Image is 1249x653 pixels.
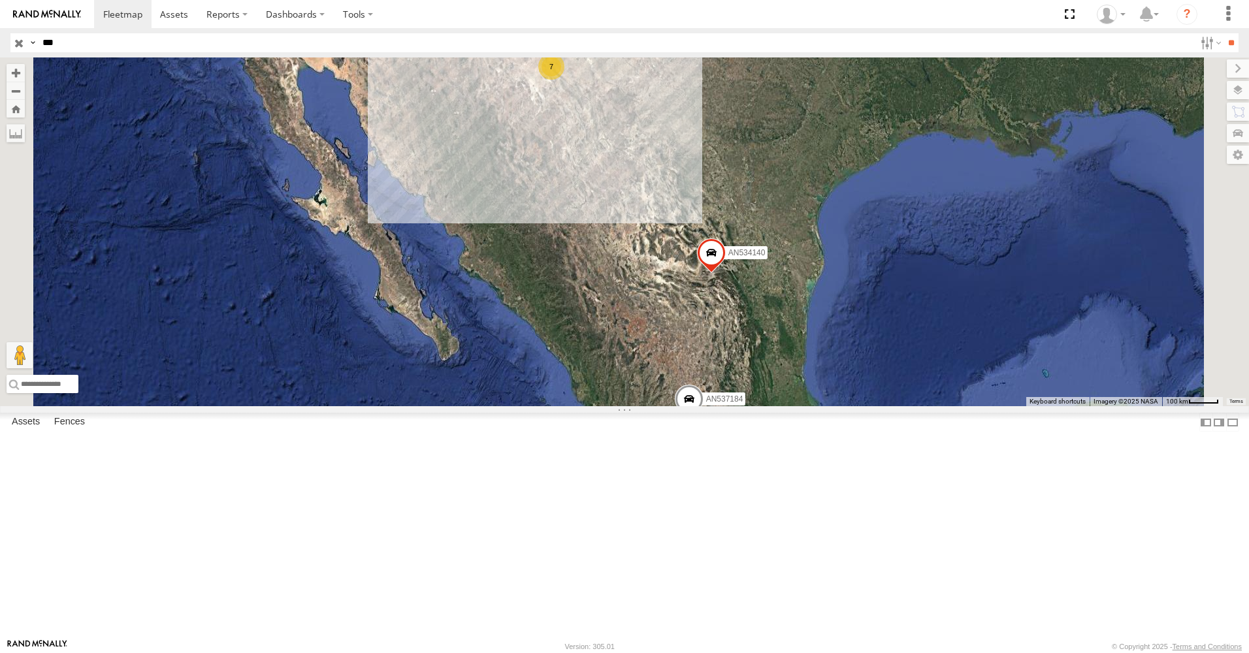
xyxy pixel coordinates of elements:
[7,82,25,100] button: Zoom out
[13,10,81,19] img: rand-logo.svg
[1229,399,1243,404] a: Terms
[27,33,38,52] label: Search Query
[1212,413,1225,432] label: Dock Summary Table to the Right
[1226,413,1239,432] label: Hide Summary Table
[5,413,46,432] label: Assets
[1166,398,1188,405] span: 100 km
[565,643,615,650] div: Version: 305.01
[7,124,25,142] label: Measure
[538,54,564,80] div: 7
[1195,33,1224,52] label: Search Filter Options
[1176,4,1197,25] i: ?
[48,413,91,432] label: Fences
[706,394,743,404] span: AN537184
[1092,5,1130,24] div: Jonathan Soto
[1030,397,1086,406] button: Keyboard shortcuts
[1173,643,1242,650] a: Terms and Conditions
[7,640,67,653] a: Visit our Website
[1199,413,1212,432] label: Dock Summary Table to the Left
[1227,146,1249,164] label: Map Settings
[1162,397,1223,406] button: Map Scale: 100 km per 43 pixels
[7,64,25,82] button: Zoom in
[1094,398,1158,405] span: Imagery ©2025 NASA
[7,342,33,368] button: Drag Pegman onto the map to open Street View
[728,249,766,258] span: AN534140
[7,100,25,118] button: Zoom Home
[1112,643,1242,650] div: © Copyright 2025 -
